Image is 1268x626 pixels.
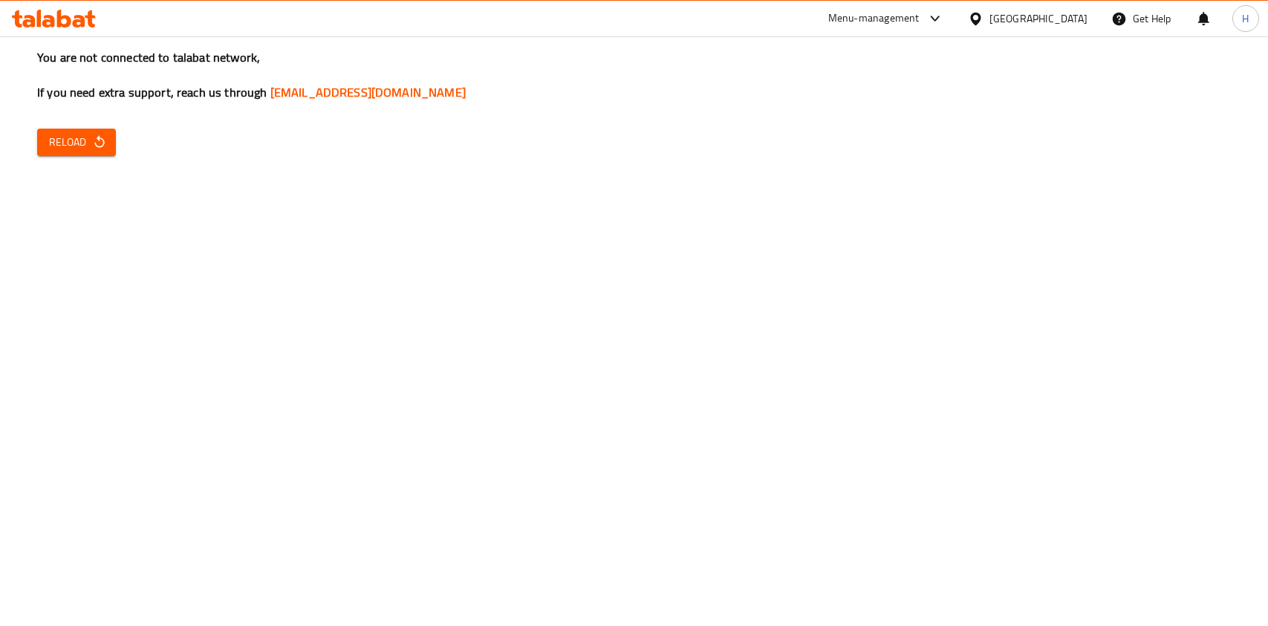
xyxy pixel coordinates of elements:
div: [GEOGRAPHIC_DATA] [989,10,1087,27]
a: [EMAIL_ADDRESS][DOMAIN_NAME] [270,81,466,103]
button: Reload [37,129,116,156]
span: H [1242,10,1249,27]
div: Menu-management [828,10,920,28]
h3: You are not connected to talabat network, If you need extra support, reach us through [37,49,1231,101]
span: Reload [49,133,104,152]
